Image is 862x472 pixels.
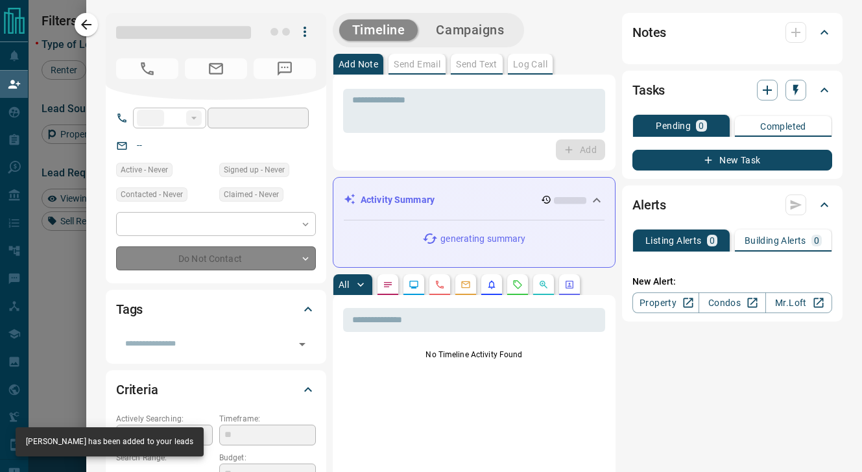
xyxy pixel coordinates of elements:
[116,246,316,270] div: Do Not Contact
[699,121,704,130] p: 0
[745,236,806,245] p: Building Alerts
[121,188,183,201] span: Contacted - Never
[461,279,471,290] svg: Emails
[710,236,715,245] p: 0
[116,374,316,405] div: Criteria
[116,294,316,325] div: Tags
[765,292,832,313] a: Mr.Loft
[219,452,316,464] p: Budget:
[440,232,525,246] p: generating summary
[116,379,158,400] h2: Criteria
[435,279,445,290] svg: Calls
[121,163,168,176] span: Active - Never
[293,335,311,353] button: Open
[486,279,497,290] svg: Listing Alerts
[814,236,819,245] p: 0
[343,349,605,360] p: No Timeline Activity Found
[339,60,378,69] p: Add Note
[632,189,832,220] div: Alerts
[656,121,691,130] p: Pending
[185,58,247,79] span: No Email
[116,452,213,464] p: Search Range:
[224,163,285,176] span: Signed up - Never
[254,58,316,79] span: No Number
[632,150,832,171] button: New Task
[383,279,393,290] svg: Notes
[339,280,349,289] p: All
[512,279,523,290] svg: Requests
[224,188,279,201] span: Claimed - Never
[699,292,765,313] a: Condos
[564,279,575,290] svg: Agent Actions
[361,193,435,207] p: Activity Summary
[632,275,832,289] p: New Alert:
[219,413,316,425] p: Timeframe:
[632,22,666,43] h2: Notes
[339,19,418,41] button: Timeline
[632,80,665,100] h2: Tasks
[632,17,832,48] div: Notes
[116,299,143,320] h2: Tags
[116,413,213,425] p: Actively Searching:
[116,58,178,79] span: No Number
[137,140,142,150] a: --
[645,236,702,245] p: Listing Alerts
[409,279,419,290] svg: Lead Browsing Activity
[344,188,605,212] div: Activity Summary
[632,292,699,313] a: Property
[423,19,517,41] button: Campaigns
[760,122,806,131] p: Completed
[632,195,666,215] h2: Alerts
[538,279,549,290] svg: Opportunities
[632,75,832,106] div: Tasks
[26,431,193,453] div: [PERSON_NAME] has been added to your leads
